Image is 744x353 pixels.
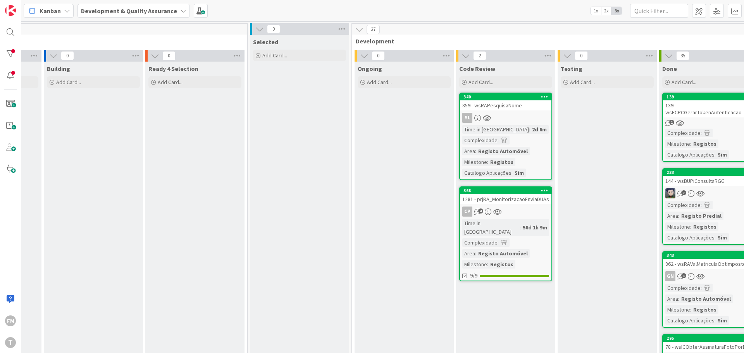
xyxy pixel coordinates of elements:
span: Kanban [40,6,61,15]
div: Complexidade [665,129,701,137]
span: 0 [61,51,74,60]
span: Done [662,65,677,72]
span: 0 [372,51,385,60]
div: Catalogo Aplicações [665,233,715,242]
div: Registos [691,222,718,231]
div: Registo Automóvel [679,294,733,303]
div: Milestone [665,222,690,231]
div: Sim [513,169,526,177]
div: Time in [GEOGRAPHIC_DATA] [462,219,520,236]
span: 0 [162,51,176,60]
span: Building [47,65,70,72]
span: : [520,223,521,232]
div: Catalogo Aplicações [462,169,511,177]
span: : [511,169,513,177]
img: LS [665,188,675,198]
span: Code Review [459,65,495,72]
div: T [5,337,16,348]
div: CP [460,207,551,217]
div: Area [462,147,475,155]
span: Add Card... [570,79,595,86]
span: 2x [601,7,611,15]
span: : [475,249,476,258]
div: Sim [716,316,729,325]
span: : [498,136,499,145]
div: 859 - wsRAPesquisaNome [460,100,551,110]
span: : [690,305,691,314]
div: 2d 6m [530,125,549,134]
span: : [701,201,702,209]
div: Complexidade [665,284,701,292]
div: Registos [488,158,515,166]
span: 7 [681,190,686,195]
span: 0 [575,51,588,60]
div: 3681281 - prjRA_MonitorizacaoEnviaDUAs [460,187,551,204]
div: Registos [488,260,515,269]
span: Add Card... [158,79,183,86]
div: Complexidade [462,136,498,145]
span: Add Card... [56,79,81,86]
span: Add Card... [262,52,287,59]
div: Area [462,249,475,258]
b: Development & Quality Assurance [81,7,177,15]
span: 0 [267,24,280,34]
span: Add Card... [367,79,392,86]
span: : [715,316,716,325]
div: Registo Predial [679,212,723,220]
div: Milestone [462,158,487,166]
span: Add Card... [468,79,493,86]
span: : [487,158,488,166]
span: : [475,147,476,155]
div: Complexidade [665,201,701,209]
div: Milestone [462,260,487,269]
span: Ongoing [358,65,382,72]
span: : [701,129,702,137]
span: 37 [367,25,380,34]
div: Registos [691,305,718,314]
span: : [690,139,691,148]
span: : [498,238,499,247]
span: : [701,284,702,292]
div: Area [665,212,678,220]
span: 9/9 [470,272,477,280]
div: Time in [GEOGRAPHIC_DATA] [462,125,529,134]
div: Catalogo Aplicações [665,150,715,159]
div: Milestone [665,139,690,148]
span: 4 [478,208,483,214]
span: Ready 4 Selection [148,65,198,72]
span: 1x [591,7,601,15]
div: Complexidade [462,238,498,247]
span: 1 [681,273,686,278]
div: 340 [460,93,551,100]
div: Registos [691,139,718,148]
span: : [678,294,679,303]
span: Selected [253,38,278,46]
div: Sim [716,233,729,242]
div: 368 [460,187,551,194]
span: : [690,222,691,231]
span: : [529,125,530,134]
div: Registo Automóvel [476,249,530,258]
div: Area [665,294,678,303]
div: Registo Automóvel [476,147,530,155]
span: 2 [473,51,486,60]
div: 368 [463,188,551,193]
div: Sim [716,150,729,159]
div: 340 [463,94,551,100]
span: Add Card... [672,79,696,86]
input: Quick Filter... [630,4,688,18]
span: : [678,212,679,220]
div: SL [462,113,472,123]
span: : [715,233,716,242]
div: Milestone [665,305,690,314]
div: 340859 - wsRAPesquisaNome [460,93,551,110]
span: Testing [561,65,582,72]
span: : [715,150,716,159]
div: 1281 - prjRA_MonitorizacaoEnviaDUAs [460,194,551,204]
span: : [487,260,488,269]
span: 1 [669,120,674,125]
div: FM [5,315,16,326]
img: Visit kanbanzone.com [5,5,16,16]
div: SL [460,113,551,123]
div: Catalogo Aplicações [665,316,715,325]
